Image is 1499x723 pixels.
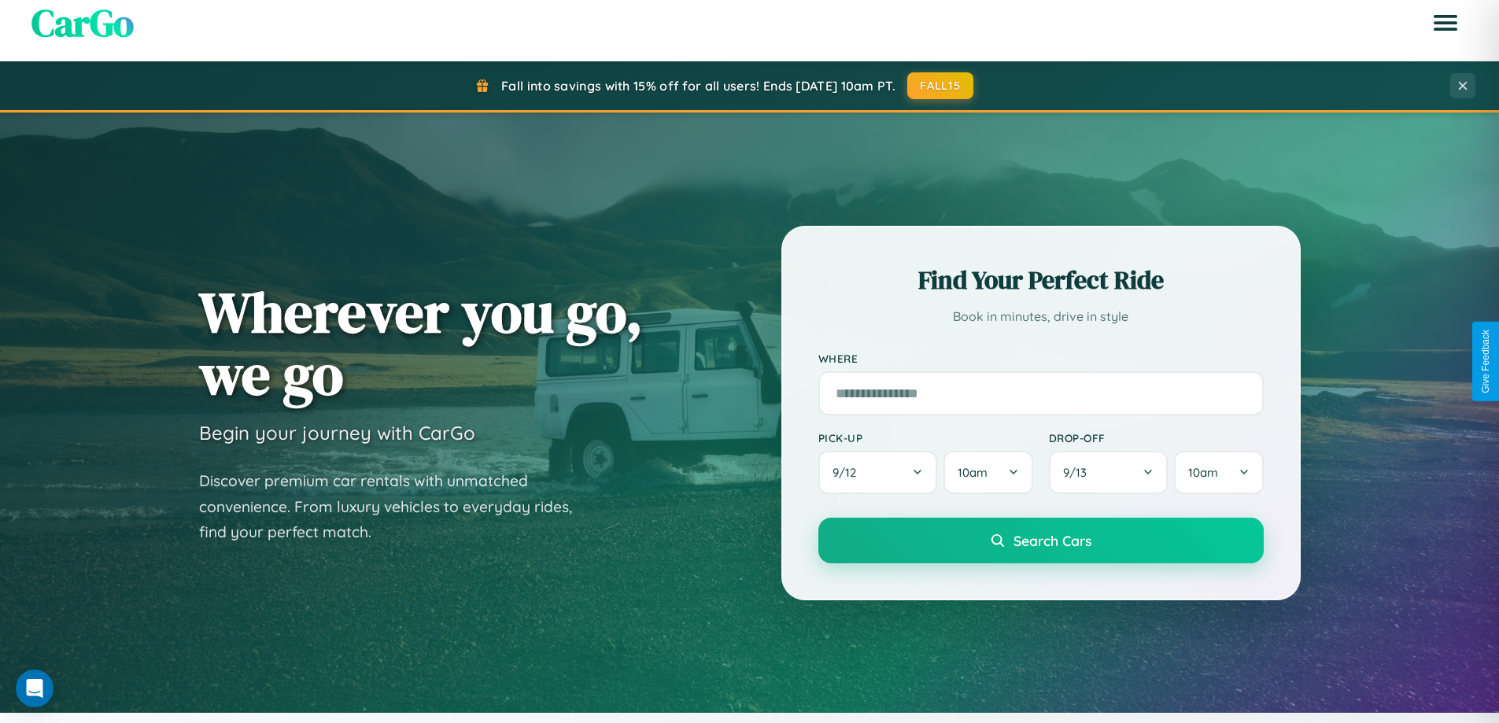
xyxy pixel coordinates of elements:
p: Book in minutes, drive in style [818,305,1264,328]
h1: Wherever you go, we go [199,281,643,405]
button: Open menu [1423,1,1468,45]
button: 9/12 [818,451,938,494]
h3: Begin your journey with CarGo [199,421,475,444]
button: Search Cars [818,518,1264,563]
div: Open Intercom Messenger [16,670,54,707]
span: 9 / 12 [833,465,864,480]
button: 9/13 [1049,451,1169,494]
label: Drop-off [1049,431,1264,444]
label: Pick-up [818,431,1033,444]
span: Fall into savings with 15% off for all users! Ends [DATE] 10am PT. [501,78,895,94]
label: Where [818,352,1264,365]
span: Search Cars [1013,532,1091,549]
button: 10am [1174,451,1263,494]
button: FALL15 [907,72,973,99]
span: 9 / 13 [1063,465,1095,480]
span: 10am [958,465,988,480]
button: 10am [943,451,1032,494]
div: Give Feedback [1480,330,1491,393]
p: Discover premium car rentals with unmatched convenience. From luxury vehicles to everyday rides, ... [199,468,593,545]
span: 10am [1188,465,1218,480]
h2: Find Your Perfect Ride [818,263,1264,297]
